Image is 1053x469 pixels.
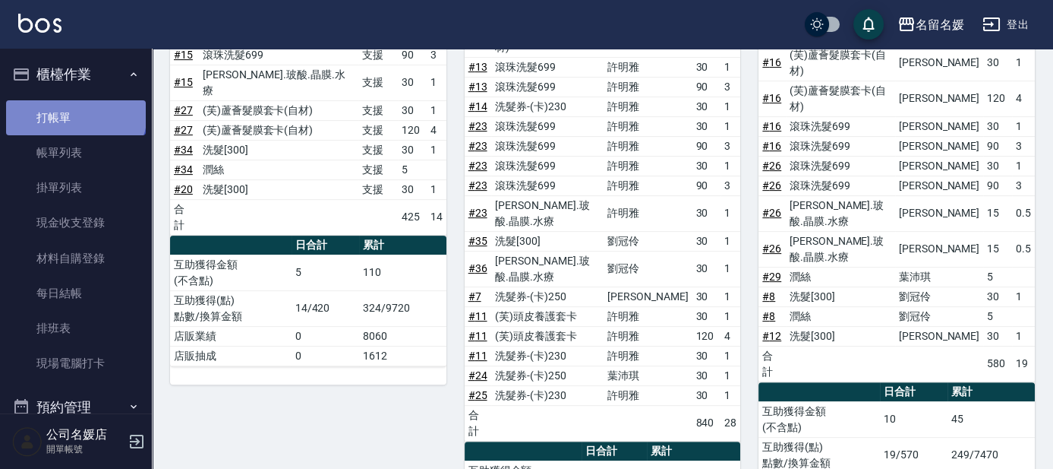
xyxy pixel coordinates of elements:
[582,442,647,461] th: 日合計
[491,97,604,116] td: 洗髮券-(卡)230
[895,136,983,156] td: [PERSON_NAME]
[170,290,292,326] td: 互助獲得(點) 點數/換算金額
[6,100,146,135] a: 打帳單
[491,326,604,346] td: (芙)頭皮養護套卡
[491,176,604,195] td: 滾珠洗髮699
[947,382,1035,402] th: 累計
[692,116,720,136] td: 30
[398,120,427,140] td: 120
[359,290,446,326] td: 324/9720
[427,65,446,100] td: 1
[1012,346,1035,382] td: 19
[720,251,740,287] td: 1
[604,176,692,195] td: 許明雅
[468,262,487,274] a: #36
[199,120,358,140] td: (芙)蘆薈髮膜套卡(自材)
[786,195,895,231] td: [PERSON_NAME].玻酸.晶膜.水療
[758,346,786,382] td: 合計
[604,385,692,405] td: 許明雅
[786,231,895,267] td: [PERSON_NAME].玻酸.晶膜.水療
[758,401,880,437] td: 互助獲得金額 (不含點)
[170,199,199,235] td: 合計
[720,195,740,231] td: 1
[199,140,358,160] td: 洗髮[300]
[720,97,740,116] td: 1
[604,346,692,366] td: 許明雅
[604,231,692,251] td: 劉冠伶
[199,179,358,199] td: 洗髮[300]
[292,236,359,255] th: 日合計
[762,290,775,303] a: #8
[692,77,720,97] td: 90
[174,76,193,88] a: #15
[983,267,1012,287] td: 5
[895,287,983,306] td: 劉冠伶
[491,231,604,251] td: 洗髮[300]
[468,290,481,303] a: #7
[880,382,947,402] th: 日合計
[292,346,359,366] td: 0
[427,120,446,140] td: 4
[468,61,487,73] a: #13
[468,140,487,152] a: #23
[983,136,1012,156] td: 90
[604,97,692,116] td: 許明雅
[604,251,692,287] td: 劉冠伶
[762,271,781,283] a: #29
[983,176,1012,195] td: 90
[786,267,895,287] td: 潤絲
[292,255,359,290] td: 5
[604,287,692,306] td: [PERSON_NAME]
[468,330,487,342] a: #11
[174,144,193,156] a: #34
[762,330,781,342] a: #12
[983,231,1012,267] td: 15
[491,251,604,287] td: [PERSON_NAME].玻酸.晶膜.水療
[170,346,292,366] td: 店販抽成
[983,346,1012,382] td: 580
[786,306,895,326] td: 潤絲
[983,306,1012,326] td: 5
[398,45,427,65] td: 90
[983,287,1012,306] td: 30
[427,140,446,160] td: 1
[947,401,1035,437] td: 45
[427,179,446,199] td: 1
[692,97,720,116] td: 30
[604,77,692,97] td: 許明雅
[491,116,604,136] td: 滾珠洗髮699
[199,100,358,120] td: (芙)蘆薈髮膜套卡(自材)
[398,65,427,100] td: 30
[468,160,487,172] a: #23
[1012,195,1035,231] td: 0.5
[6,205,146,240] a: 現金收支登錄
[491,346,604,366] td: 洗髮券-(卡)230
[720,326,740,346] td: 4
[1012,287,1035,306] td: 1
[720,116,740,136] td: 1
[358,179,398,199] td: 支援
[720,136,740,156] td: 3
[720,405,740,441] td: 28
[786,81,895,116] td: (芙)蘆薈髮膜套卡(自材)
[891,9,970,40] button: 名留名媛
[359,236,446,255] th: 累計
[786,326,895,346] td: 洗髮[300]
[895,116,983,136] td: [PERSON_NAME]
[604,136,692,156] td: 許明雅
[174,183,193,195] a: #20
[983,326,1012,346] td: 30
[427,45,446,65] td: 3
[895,45,983,81] td: [PERSON_NAME]
[762,140,781,152] a: #16
[174,104,193,116] a: #27
[604,116,692,136] td: 許明雅
[491,306,604,326] td: (芙)頭皮養護套卡
[692,156,720,176] td: 30
[720,156,740,176] td: 1
[174,163,193,176] a: #34
[786,45,895,81] td: (芙)蘆薈髮膜套卡(自材)
[398,140,427,160] td: 30
[762,160,781,172] a: #26
[468,350,487,362] a: #11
